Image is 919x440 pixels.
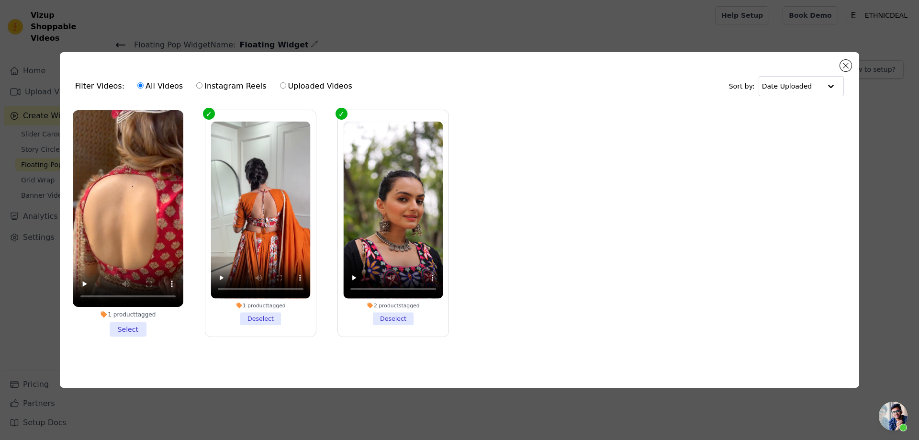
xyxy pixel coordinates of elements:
div: Sort by: [729,76,844,96]
label: All Videos [137,80,183,92]
div: Filter Videos: [75,75,358,97]
label: Instagram Reels [196,80,267,92]
div: 1 product tagged [211,302,310,309]
a: Open chat [879,402,908,430]
div: 1 product tagged [73,311,183,318]
button: Close modal [840,60,852,71]
div: 2 products tagged [343,302,443,309]
label: Uploaded Videos [280,80,353,92]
